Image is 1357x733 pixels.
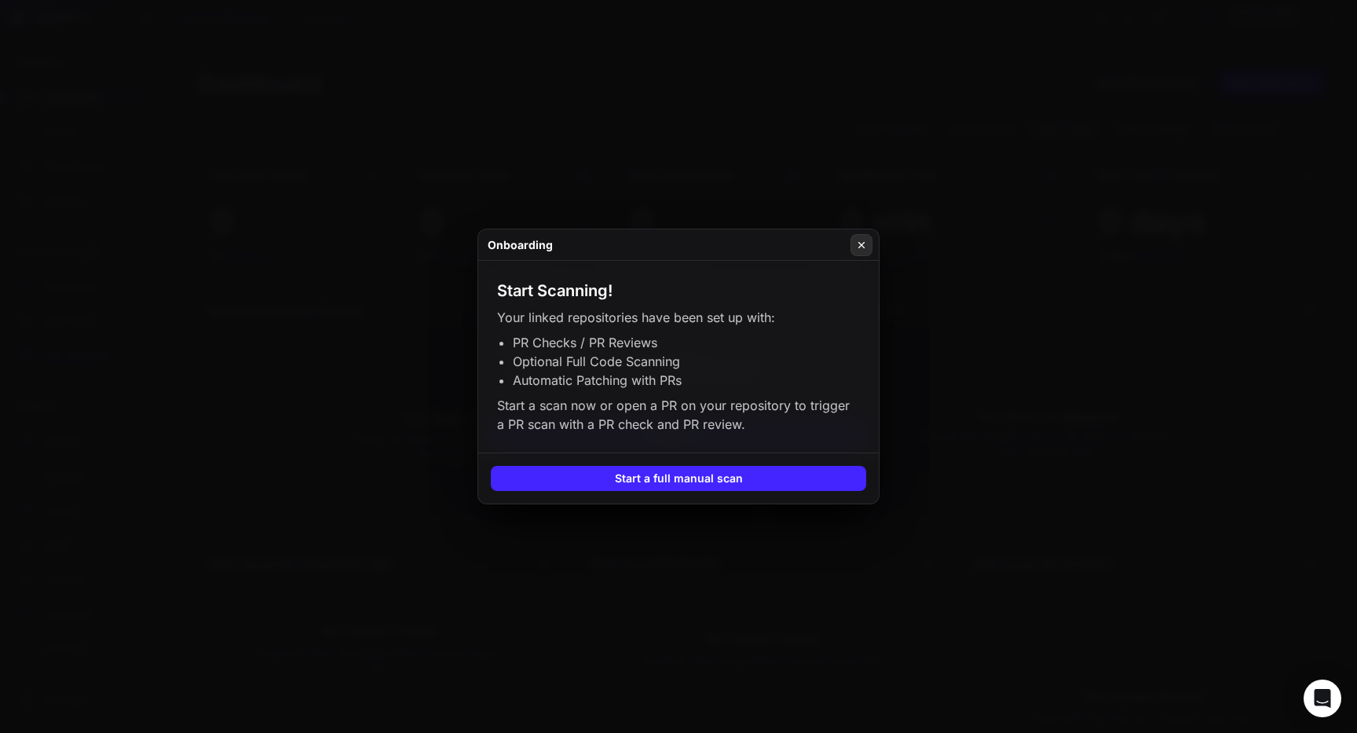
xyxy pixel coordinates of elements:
[497,308,775,327] p: Your linked repositories have been set up with:
[491,466,866,491] button: Start a full manual scan
[513,371,682,390] li: Automatic Patching with PRs
[513,352,682,371] li: Optional Full Code Scanning
[1304,680,1341,717] div: Open Intercom Messenger
[488,237,553,253] h4: Onboarding
[513,333,682,352] li: PR Checks / PR Reviews
[497,280,613,302] h3: Start Scanning!
[497,396,860,434] p: Start a scan now or open a PR on your repository to trigger a PR scan with a PR check and PR review.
